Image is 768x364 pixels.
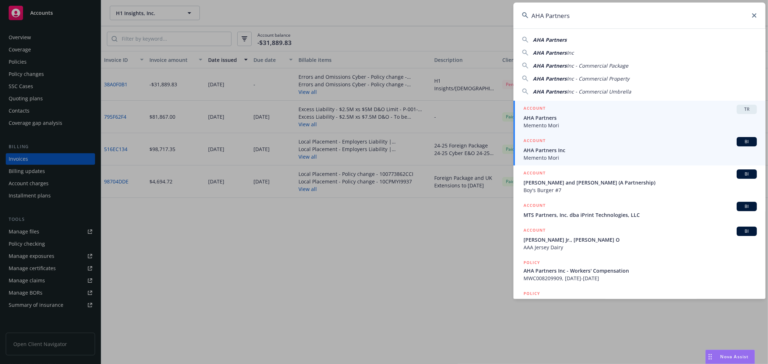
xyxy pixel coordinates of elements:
span: BI [740,203,754,210]
h5: ACCOUNT [524,227,545,235]
div: Drag to move [706,350,715,364]
span: Boy's Burger #7 [524,186,757,194]
span: Inc [567,49,574,56]
h5: ACCOUNT [524,202,545,210]
span: [PERSON_NAME] and [PERSON_NAME] (A Partnership) [524,179,757,186]
span: MTS Partners, Inc. dba iPrint Technologies, LLC [524,211,757,219]
span: AHA Partners [533,75,567,82]
span: MWC008209909, [DATE]-[DATE] [524,274,757,282]
span: [PERSON_NAME] Jr., [PERSON_NAME] O [524,236,757,244]
span: AHA Partners Inc - Workers' Compensation [524,267,757,274]
span: AHA Partners [533,88,567,95]
span: TR [740,106,754,113]
span: AHA Partners [533,49,567,56]
span: AHA Partners [533,62,567,69]
a: POLICYAHA Partners Inc - Commercial Property [513,286,765,317]
span: Inc - Commercial Property [567,75,629,82]
a: ACCOUNTTRAHA PartnersMemento Mori [513,101,765,133]
a: ACCOUNTBI[PERSON_NAME] Jr., [PERSON_NAME] OAAA Jersey Dairy [513,223,765,255]
h5: ACCOUNT [524,169,545,178]
span: AHA Partners [524,114,757,122]
span: Inc - Commercial Package [567,62,628,69]
button: Nova Assist [705,350,755,364]
span: AHA Partners Inc - Commercial Property [524,298,757,305]
span: AHA Partners [533,36,567,43]
span: BI [740,228,754,235]
span: BI [740,138,754,145]
a: ACCOUNTBIMTS Partners, Inc. dba iPrint Technologies, LLC [513,198,765,223]
span: BI [740,171,754,177]
a: POLICYAHA Partners Inc - Workers' CompensationMWC008209909, [DATE]-[DATE] [513,255,765,286]
span: Memento Mori [524,154,757,161]
input: Search... [513,3,765,28]
span: AHA Partners Inc [524,146,757,154]
h5: POLICY [524,259,540,266]
span: Nova Assist [720,354,749,360]
h5: ACCOUNT [524,105,545,113]
h5: ACCOUNT [524,137,545,146]
span: AAA Jersey Dairy [524,244,757,251]
a: ACCOUNTBIAHA Partners IncMemento Mori [513,133,765,165]
a: ACCOUNTBI[PERSON_NAME] and [PERSON_NAME] (A Partnership)Boy's Burger #7 [513,165,765,198]
span: Memento Mori [524,122,757,129]
h5: POLICY [524,290,540,297]
span: Inc - Commercial Umbrella [567,88,631,95]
